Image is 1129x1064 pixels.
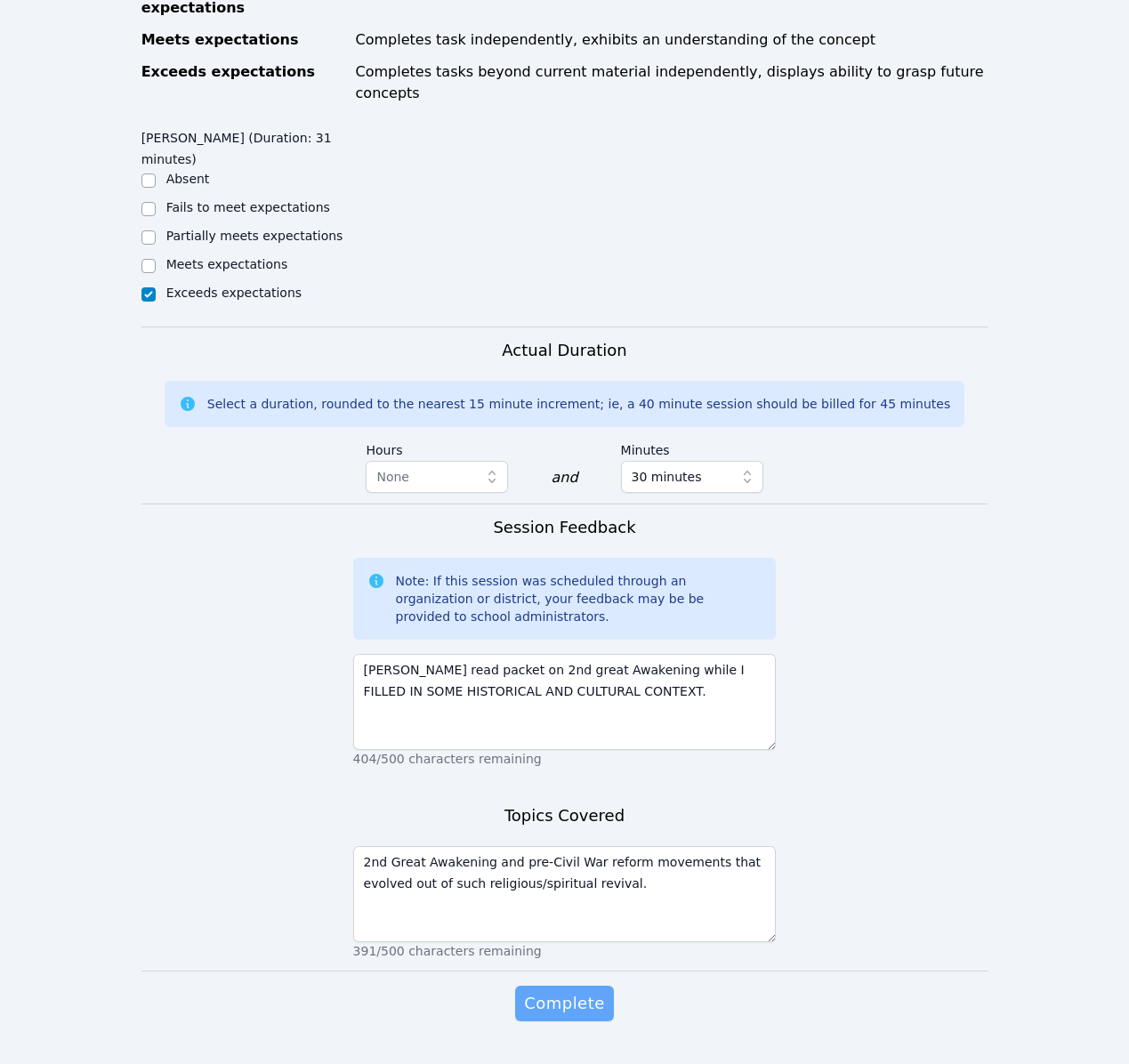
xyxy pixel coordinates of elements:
div: Select a duration, rounded to the nearest 15 minute increment; ie, a 40 minute session should be ... [207,395,950,413]
div: Meets expectations [141,29,345,51]
div: Note: If this session was scheduled through an organization or district, your feedback may be be ... [396,572,762,625]
label: Fails to meet expectations [166,200,330,214]
label: Hours [366,434,508,461]
label: Minutes [621,434,763,461]
button: 30 minutes [621,461,763,493]
textarea: [PERSON_NAME] read packet on 2nd great Awakening while I FILLED IN SOME HISTORICAL AND CULTURAL C... [353,654,777,750]
h3: Session Feedback [493,515,635,540]
div: Completes tasks beyond current material independently, displays ability to grasp future concepts [356,61,988,104]
legend: [PERSON_NAME] (Duration: 31 minutes) [141,122,353,170]
div: Exceeds expectations [141,61,345,104]
span: None [376,470,409,484]
button: None [366,461,508,493]
label: Partially meets expectations [166,229,343,243]
h3: Topics Covered [504,803,625,828]
button: Complete [515,986,613,1021]
label: Absent [166,172,210,186]
h3: Actual Duration [502,338,626,363]
span: Complete [524,991,604,1016]
label: Exceeds expectations [166,286,302,300]
span: 30 minutes [632,466,702,488]
p: 391/500 characters remaining [353,942,777,960]
p: 404/500 characters remaining [353,750,777,768]
div: Completes task independently, exhibits an understanding of the concept [356,29,988,51]
label: Meets expectations [166,257,288,271]
div: and [551,467,577,488]
textarea: 2nd Great Awakening and pre-Civil War reform movements that evolved out of such religious/spiritu... [353,846,777,942]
